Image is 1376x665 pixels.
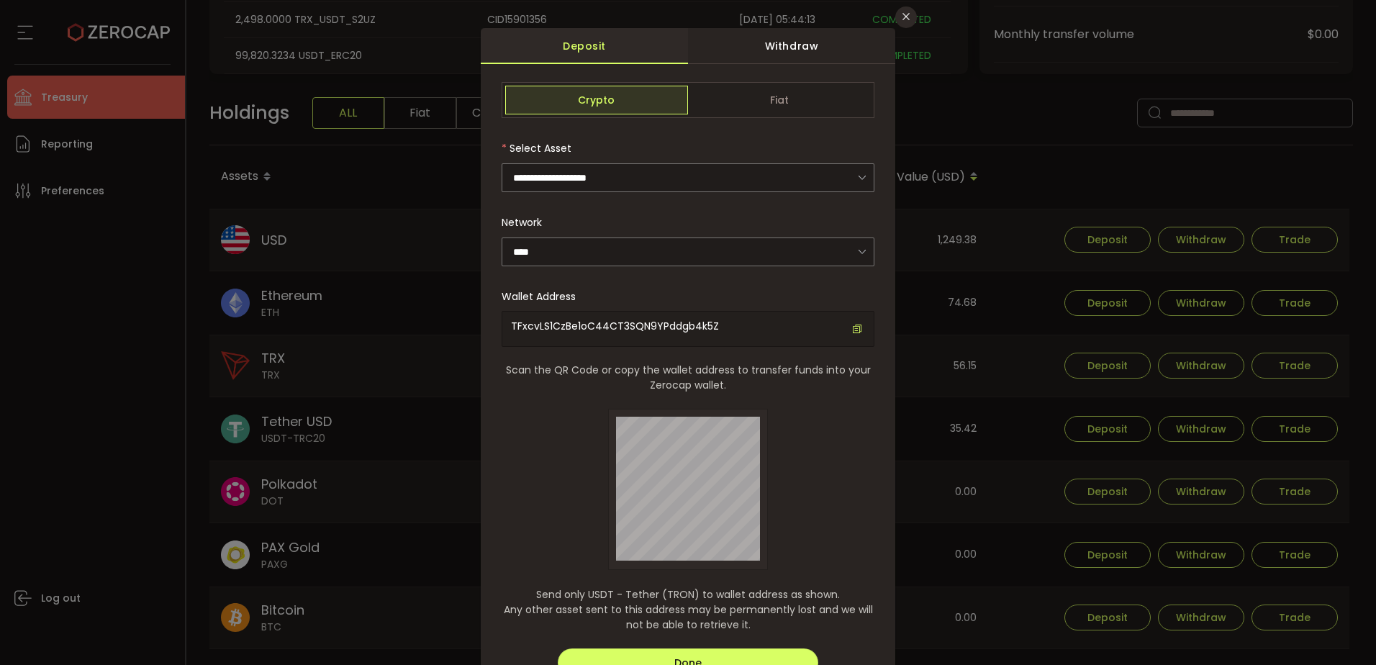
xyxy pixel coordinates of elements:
button: Close [895,6,917,28]
label: Select Asset [502,141,571,155]
span: Any other asset sent to this address may be permanently lost and we will not be able to retrieve it. [502,602,874,633]
span: Scan the QR Code or copy the wallet address to transfer funds into your Zerocap wallet. [502,363,874,393]
span: Fiat [688,86,871,114]
span: Send only USDT - Tether (TRON) to wallet address as shown. [502,587,874,602]
label: Wallet Address [502,289,576,304]
label: Network [502,215,542,230]
span: Crypto [505,86,688,114]
div: Deposit [481,28,688,64]
iframe: Chat Widget [1304,596,1376,665]
div: Withdraw [688,28,895,64]
span: TFxcvLS1CzBe1oC44CT3SQN9YPddgb4k5Z [511,319,719,333]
